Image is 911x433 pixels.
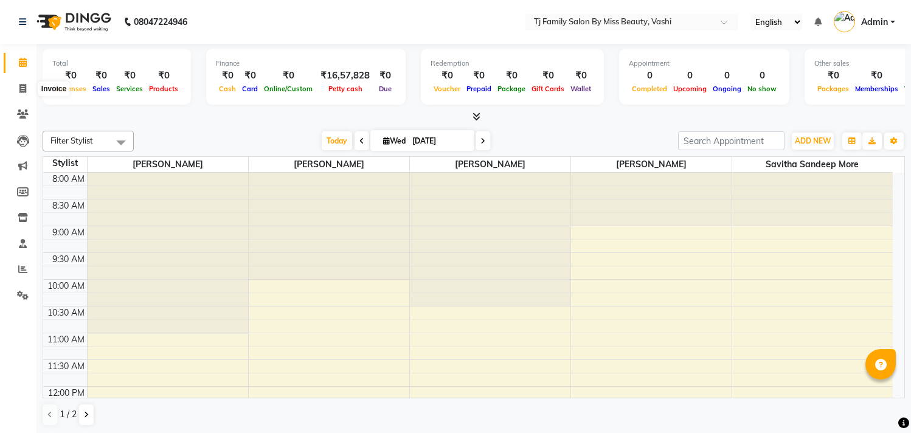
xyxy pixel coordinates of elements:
[88,157,248,172] span: [PERSON_NAME]
[629,58,780,69] div: Appointment
[146,69,181,83] div: ₹0
[678,131,785,150] input: Search Appointment
[316,69,375,83] div: ₹16,57,828
[322,131,352,150] span: Today
[380,136,409,145] span: Wed
[146,85,181,93] span: Products
[113,69,146,83] div: ₹0
[852,69,901,83] div: ₹0
[249,157,409,172] span: [PERSON_NAME]
[670,85,710,93] span: Upcoming
[571,157,732,172] span: [PERSON_NAME]
[431,58,594,69] div: Redemption
[45,307,87,319] div: 10:30 AM
[89,69,113,83] div: ₹0
[431,85,463,93] span: Voucher
[45,280,87,293] div: 10:00 AM
[792,133,834,150] button: ADD NEW
[528,85,567,93] span: Gift Cards
[567,85,594,93] span: Wallet
[528,69,567,83] div: ₹0
[52,58,181,69] div: Total
[732,157,893,172] span: savitha sandeep more
[113,85,146,93] span: Services
[567,69,594,83] div: ₹0
[376,85,395,93] span: Due
[710,69,744,83] div: 0
[52,69,89,83] div: ₹0
[375,69,396,83] div: ₹0
[834,11,855,32] img: Admin
[216,69,239,83] div: ₹0
[325,85,365,93] span: Petty cash
[410,157,570,172] span: [PERSON_NAME]
[50,253,87,266] div: 9:30 AM
[45,360,87,373] div: 11:30 AM
[494,85,528,93] span: Package
[239,69,261,83] div: ₹0
[814,69,852,83] div: ₹0
[38,81,69,96] div: Invoice
[710,85,744,93] span: Ongoing
[216,85,239,93] span: Cash
[50,226,87,239] div: 9:00 AM
[494,69,528,83] div: ₹0
[43,157,87,170] div: Stylist
[31,5,114,39] img: logo
[45,333,87,346] div: 11:00 AM
[46,387,87,400] div: 12:00 PM
[89,85,113,93] span: Sales
[50,173,87,185] div: 8:00 AM
[463,69,494,83] div: ₹0
[629,69,670,83] div: 0
[216,58,396,69] div: Finance
[814,85,852,93] span: Packages
[629,85,670,93] span: Completed
[134,5,187,39] b: 08047224946
[409,132,469,150] input: 2025-09-03
[744,85,780,93] span: No show
[670,69,710,83] div: 0
[795,136,831,145] span: ADD NEW
[852,85,901,93] span: Memberships
[431,69,463,83] div: ₹0
[50,199,87,212] div: 8:30 AM
[60,408,77,421] span: 1 / 2
[744,69,780,83] div: 0
[261,69,316,83] div: ₹0
[50,136,93,145] span: Filter Stylist
[261,85,316,93] span: Online/Custom
[861,16,888,29] span: Admin
[239,85,261,93] span: Card
[463,85,494,93] span: Prepaid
